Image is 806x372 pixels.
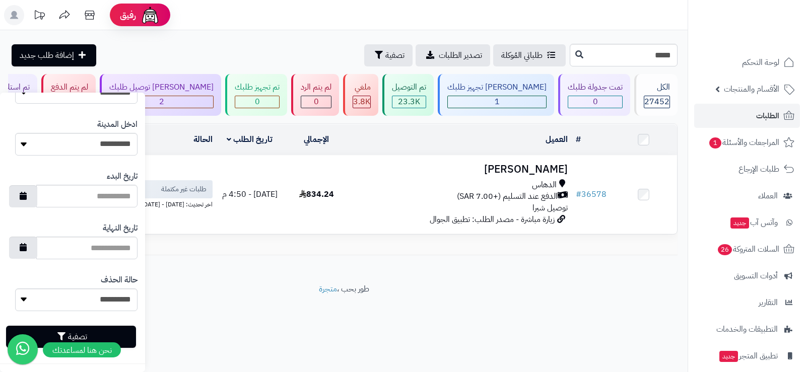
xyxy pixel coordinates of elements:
[718,244,732,255] span: 26
[301,82,331,93] div: لم يتم الرد
[222,188,278,200] span: [DATE] - 4:50 م
[255,96,260,108] span: 0
[742,55,779,69] span: لوحة التحكم
[235,96,279,108] div: 0
[304,133,329,145] a: الإجمالي
[353,96,370,108] div: 3820
[39,74,98,116] a: لم يتم الدفع 371
[717,242,779,256] span: السلات المتروكة
[593,96,598,108] span: 0
[758,189,778,203] span: العملاء
[457,191,558,202] span: الدفع عند التسليم (+7.00 SAR)
[694,237,800,261] a: السلات المتروكة26
[110,96,213,108] div: 2
[716,322,778,336] span: التطبيقات والخدمات
[301,96,331,108] div: 0
[416,44,490,66] a: تصدير الطلبات
[730,217,749,229] span: جديد
[341,74,380,116] a: ملغي 3.8K
[430,213,555,226] span: زيارة مباشرة - مصدر الطلب: تطبيق الجوال
[694,264,800,288] a: أدوات التسويق
[299,188,334,200] span: 834.24
[392,82,426,93] div: تم التوصيل
[694,157,800,181] a: طلبات الإرجاع
[227,133,273,145] a: تاريخ الطلب
[398,96,420,108] span: 23.3K
[380,74,436,116] a: تم التوصيل 23.3K
[495,96,500,108] span: 1
[493,44,566,66] a: طلباتي المُوكلة
[439,49,482,61] span: تصدير الطلبات
[568,82,623,93] div: تمت جدولة طلبك
[694,290,800,315] a: التقارير
[223,74,289,116] a: تم تجهيز طلبك 0
[709,137,721,148] span: 1
[644,82,670,93] div: الكل
[289,74,341,116] a: لم يتم الرد 0
[576,188,607,200] a: #36578
[532,179,557,191] span: الدهاس
[20,49,74,61] span: إضافة طلب جديد
[724,82,779,96] span: الأقسام والمنتجات
[140,5,160,25] img: ai-face.png
[6,326,136,348] button: تصفية
[694,344,800,368] a: تطبيق المتجرجديد
[719,351,738,362] span: جديد
[27,5,52,28] a: تحديثات المنصة
[759,295,778,310] span: التقارير
[193,133,213,145] a: الحالة
[161,184,207,194] span: طلبات غير مكتملة
[364,44,413,66] button: تصفية
[12,44,96,66] a: إضافة طلب جديد
[694,210,800,235] a: وآتس آبجديد
[447,82,547,93] div: [PERSON_NAME] تجهيز طلبك
[353,82,371,93] div: ملغي
[568,96,622,108] div: 0
[576,188,581,200] span: #
[353,96,370,108] span: 3.8K
[756,109,779,123] span: الطلبات
[694,50,800,75] a: لوحة التحكم
[734,269,778,283] span: أدوات التسويق
[109,82,214,93] div: [PERSON_NAME] توصيل طلبك
[694,130,800,155] a: المراجعات والأسئلة1
[694,104,800,128] a: الطلبات
[3,243,344,255] div: عرض 1 إلى 1 من 1 (1 صفحات)
[51,82,88,93] div: لم يتم الدفع
[385,49,405,61] span: تصفية
[718,349,778,363] span: تطبيق المتجر
[694,184,800,208] a: العملاء
[556,74,632,116] a: تمت جدولة طلبك 0
[159,96,164,108] span: 2
[436,74,556,116] a: [PERSON_NAME] تجهيز طلبك 1
[103,222,138,234] label: تاريخ النهاية
[738,162,779,176] span: طلبات الإرجاع
[319,283,337,295] a: متجرة
[632,74,680,116] a: الكل27452
[98,74,223,116] a: [PERSON_NAME] توصيل طلبك 2
[235,82,280,93] div: تم تجهيز طلبك
[314,96,319,108] span: 0
[644,96,669,108] span: 27452
[101,274,138,286] label: حالة الحذف
[576,133,581,145] a: #
[501,49,543,61] span: طلباتي المُوكلة
[694,317,800,341] a: التطبيقات والخدمات
[120,9,136,21] span: رفيق
[546,133,568,145] a: العميل
[107,171,138,182] label: تاريخ البدء
[448,96,546,108] div: 1
[532,202,568,214] span: توصيل شبرا
[729,215,778,230] span: وآتس آب
[708,135,779,150] span: المراجعات والأسئلة
[354,164,568,175] h3: [PERSON_NAME]
[392,96,426,108] div: 23258
[97,119,138,130] label: ادخل المدينة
